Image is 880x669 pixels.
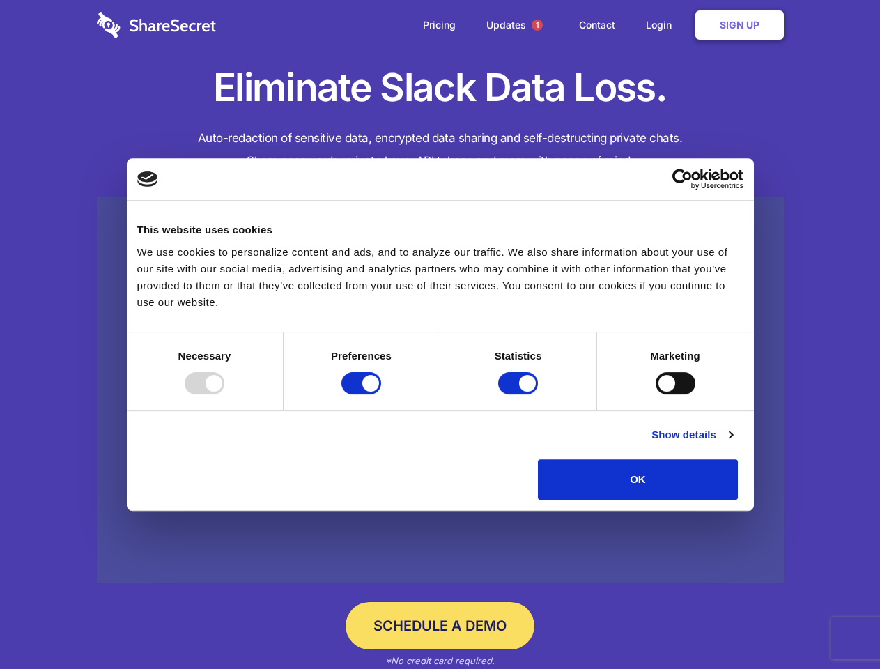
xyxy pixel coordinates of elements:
a: Schedule a Demo [346,602,534,649]
div: We use cookies to personalize content and ads, and to analyze our traffic. We also share informat... [137,244,743,311]
button: OK [538,459,738,500]
img: logo-wordmark-white-trans-d4663122ce5f474addd5e946df7df03e33cb6a1c49d2221995e7729f52c070b2.svg [97,12,216,38]
strong: Necessary [178,350,231,362]
a: Contact [565,3,629,47]
a: Usercentrics Cookiebot - opens in a new window [622,169,743,190]
strong: Statistics [495,350,542,362]
a: Pricing [409,3,470,47]
a: Login [632,3,693,47]
a: Show details [651,426,732,443]
img: logo [137,171,158,187]
a: Wistia video thumbnail [97,197,784,583]
strong: Marketing [650,350,700,362]
div: This website uses cookies [137,222,743,238]
strong: Preferences [331,350,392,362]
a: Sign Up [695,10,784,40]
h1: Eliminate Slack Data Loss. [97,63,784,113]
span: 1 [532,20,543,31]
h4: Auto-redaction of sensitive data, encrypted data sharing and self-destructing private chats. Shar... [97,127,784,173]
em: *No credit card required. [385,655,495,666]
